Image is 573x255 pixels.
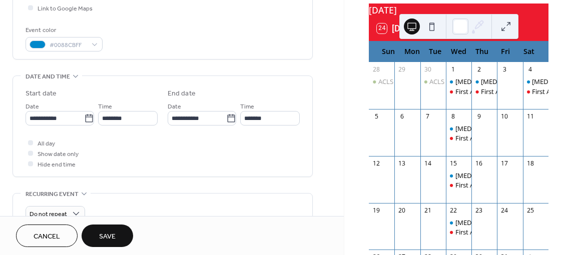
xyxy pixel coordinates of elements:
div: 6 [398,112,406,120]
div: 20 [398,206,406,214]
span: Hide end time [38,159,76,170]
div: 29 [398,65,406,73]
div: 16 [475,159,483,167]
div: 30 [423,65,432,73]
div: 19 [372,206,381,214]
div: ACLS Certification [429,77,482,86]
div: First Aid, CPR/ AED [523,87,548,96]
div: Wed [447,41,470,61]
div: First Aid, CPR/ AED [481,87,536,96]
div: 10 [500,112,509,120]
div: Mon [400,41,424,61]
div: 14 [423,159,432,167]
button: Cancel [16,224,78,247]
div: First Aid, CPR/ AED [446,133,471,142]
div: Sat [517,41,540,61]
div: [MEDICAL_DATA] (BLS) [455,171,524,180]
div: First Aid, CPR/ AED [446,180,471,189]
div: 21 [423,206,432,214]
div: Thu [470,41,494,61]
div: 8 [449,112,457,120]
span: Time [240,101,254,112]
div: 15 [449,159,457,167]
div: 3 [500,65,509,73]
div: Fri [494,41,517,61]
div: 17 [500,159,509,167]
div: Basic Life Support (BLS) [446,124,471,133]
span: Cancel [34,231,60,242]
span: Date [26,101,39,112]
div: 1 [449,65,457,73]
div: ACLS Certification [420,77,446,86]
div: [MEDICAL_DATA] (BLS) [455,124,524,133]
div: First Aid, CPR/ AED [446,87,471,96]
div: First Aid, CPR/ AED [455,227,511,236]
div: 22 [449,206,457,214]
div: 4 [526,65,534,73]
button: Save [82,224,133,247]
span: Link to Google Maps [38,3,93,14]
span: Date [168,101,181,112]
div: 12 [372,159,381,167]
div: Basic Life Support (BLS) [446,171,471,180]
div: 7 [423,112,432,120]
span: #0088CBFF [50,40,87,50]
span: Do not repeat [30,208,67,220]
span: Date and time [26,71,70,82]
div: Basic Life Support (BLS) [471,77,497,86]
div: Sun [377,41,400,61]
div: 18 [526,159,534,167]
div: 5 [372,112,381,120]
div: [MEDICAL_DATA] (BLS) [481,77,549,86]
div: 11 [526,112,534,120]
span: Show date only [38,149,79,159]
div: Basic Life Support (BLS) [446,218,471,227]
div: First Aid, CPR/ AED [455,133,511,142]
div: ACLS Certification [378,77,431,86]
div: 25 [526,206,534,214]
div: First Aid, CPR/ AED [446,227,471,236]
div: End date [168,88,196,99]
div: 24 [500,206,509,214]
button: 24[DATE] [373,21,422,36]
div: [MEDICAL_DATA] (BLS) [455,218,524,227]
div: 2 [475,65,483,73]
span: All day [38,138,55,149]
div: [DATE] [369,3,548,16]
span: Recurring event [26,189,79,199]
div: 28 [372,65,381,73]
span: Time [98,101,112,112]
div: First Aid, CPR/ AED [471,87,497,96]
div: 9 [475,112,483,120]
div: 13 [398,159,406,167]
div: ACLS Certification [369,77,394,86]
div: Start date [26,88,57,99]
div: Basic Life Support (BLS) [523,77,548,86]
div: First Aid, CPR/ AED [455,180,511,189]
div: [MEDICAL_DATA] (BLS) [455,77,524,86]
div: Basic Life Support (BLS) [446,77,471,86]
div: Event color [26,25,101,35]
span: Save [99,231,116,242]
div: First Aid, CPR/ AED [455,87,511,96]
div: Tue [423,41,447,61]
div: 23 [475,206,483,214]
